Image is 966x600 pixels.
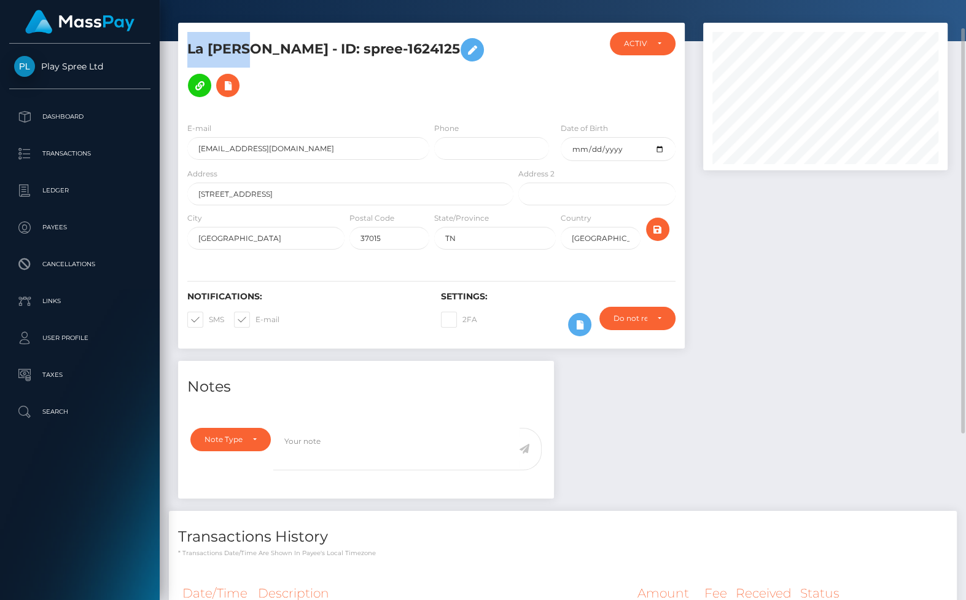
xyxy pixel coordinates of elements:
[14,292,146,310] p: Links
[234,312,279,328] label: E-mail
[9,360,150,390] a: Taxes
[434,123,459,134] label: Phone
[9,175,150,206] a: Ledger
[25,10,134,34] img: MassPay Logo
[14,329,146,347] p: User Profile
[187,213,202,224] label: City
[9,397,150,427] a: Search
[14,181,146,200] p: Ledger
[9,249,150,280] a: Cancellations
[9,286,150,317] a: Links
[441,291,676,302] h6: Settings:
[613,314,648,323] div: Do not require
[187,312,224,328] label: SMS
[14,56,35,77] img: Play Spree Ltd
[624,39,648,49] div: ACTIVE
[14,366,146,384] p: Taxes
[9,212,150,243] a: Payees
[561,213,591,224] label: Country
[190,428,271,451] button: Note Type
[178,526,948,548] h4: Transactions History
[178,548,948,558] p: * Transactions date/time are shown in payee's local timezone
[9,323,150,353] a: User Profile
[9,101,150,132] a: Dashboard
[9,138,150,169] a: Transactions
[599,307,676,330] button: Do not require
[518,168,555,180] label: Address 2
[14,255,146,274] p: Cancellations
[187,168,217,180] label: Address
[14,218,146,237] p: Payees
[187,291,423,302] h6: Notifications:
[9,61,150,72] span: Play Spree Ltd
[187,376,545,398] h4: Notes
[349,213,394,224] label: Postal Code
[561,123,608,134] label: Date of Birth
[14,403,146,421] p: Search
[434,213,489,224] label: State/Province
[187,123,211,134] label: E-mail
[204,435,243,444] div: Note Type
[187,32,507,103] h5: La [PERSON_NAME] - ID: spree-1624125
[610,32,676,55] button: ACTIVE
[441,312,477,328] label: 2FA
[14,108,146,126] p: Dashboard
[14,144,146,163] p: Transactions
